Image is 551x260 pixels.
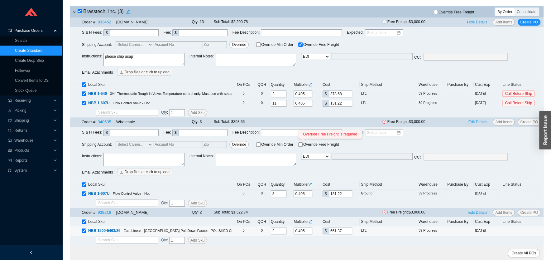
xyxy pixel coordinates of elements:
span: Create PO [520,19,538,25]
span: down [72,10,76,14]
a: Search [15,38,27,43]
a: Convert Items to DS [15,78,49,83]
th: Cust Exp [474,80,501,89]
a: Create Standard [15,48,42,53]
th: Cost [321,80,360,89]
label: Email Attachments [82,68,117,77]
span: Sub Total: [213,210,230,214]
a: 940535 [98,120,111,124]
td: Ground [360,189,417,199]
span: Fee Description : [232,29,260,36]
th: On POs [233,217,254,226]
span: : [161,237,168,244]
input: 1 [169,109,185,116]
span: Shipping Account: [82,41,249,48]
span: Fee Description : [232,129,260,136]
th: Warehouse [417,80,446,89]
td: LTL [360,99,417,108]
td: 0 [254,189,269,199]
button: uploadDrop files or click to upload [117,169,172,175]
th: QOH [254,180,269,189]
td: 39 Progress [417,189,446,199]
span: 3 [200,120,202,124]
th: Ship Method [360,180,417,189]
span: Override Min Order [261,43,293,47]
span: edit [309,220,312,223]
a: Stock Queue [15,88,36,93]
span: NBB 1500-5463/26 [88,228,120,233]
span: Internal Notes : [189,153,214,168]
div: By Order [495,8,515,16]
td: 0 [254,89,269,99]
span: Order #: [82,120,97,124]
span: Local Sku [88,81,105,88]
span: Create All POs [511,250,536,256]
th: Quantity [270,217,293,226]
span: S & H Fees : [82,129,102,136]
span: $2,200.78 [231,20,248,24]
span: Override Min Order [261,143,293,146]
th: QOH [254,80,269,89]
span: Sub Total: [213,20,230,24]
span: 3/4" Thermostatic Rough-in Valve. Temperature control only. Must use with separate stop/volume co... [110,92,269,96]
span: Qty: [192,210,199,214]
div: Consolidate [515,8,539,16]
span: NBB 1-607U [88,191,110,196]
th: Warehouse [417,180,446,189]
span: Qty [161,201,167,205]
th: QOH [254,217,269,226]
span: Edit Details [468,119,487,125]
span: Free Freight: [382,119,432,125]
span: Local Sku [88,218,105,225]
span: Internal Notes : [189,53,214,68]
button: Add Sku [188,237,207,244]
td: 0 [233,189,254,199]
div: $ [323,190,329,197]
span: close-circle [382,210,386,214]
td: 0 [254,226,269,236]
th: Line Status [501,80,544,89]
input: Override Free Freight [434,10,438,14]
span: Override Free Freight [303,143,339,146]
td: 0 [233,99,254,108]
div: $ [323,91,329,97]
button: Create All POs [508,249,540,258]
td: 39 Progress [417,99,446,108]
input: Account No [153,141,202,148]
a: Followup [15,68,30,73]
span: credit-card [7,29,12,32]
div: $ [323,228,329,234]
span: Wholesale [116,120,135,124]
div: $ [323,100,329,107]
span: Receiving [14,96,52,105]
span: Call Before Ship [502,100,534,106]
th: Purchase By [446,217,474,226]
label: CC [414,53,424,62]
button: Hide Details [465,19,490,26]
span: Reports [14,155,52,165]
input: 1 [169,237,185,244]
td: LTL [360,226,417,236]
input: Override Free Freight [298,42,303,47]
th: Line Status [501,180,544,189]
span: $393.66 [231,120,245,124]
span: read [7,149,12,152]
button: edit [124,7,132,16]
div: $ [172,29,179,36]
label: Email Attachments [82,168,117,177]
span: Sub Total: [213,120,230,124]
span: $3,000.00 [409,20,425,24]
span: Expected : [347,129,363,136]
span: edit [309,183,312,186]
th: Cost [321,217,360,226]
th: Ship Method [360,80,417,89]
td: [DATE] [474,226,501,236]
input: Override Min Order [256,142,261,147]
span: Purchase Orders [14,26,52,36]
td: [DATE] [474,89,501,99]
td: 0 [233,226,254,236]
button: Create PO [518,19,540,26]
td: [DATE] [474,99,501,108]
input: 1 [169,200,185,207]
button: Add Sku [188,200,207,207]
